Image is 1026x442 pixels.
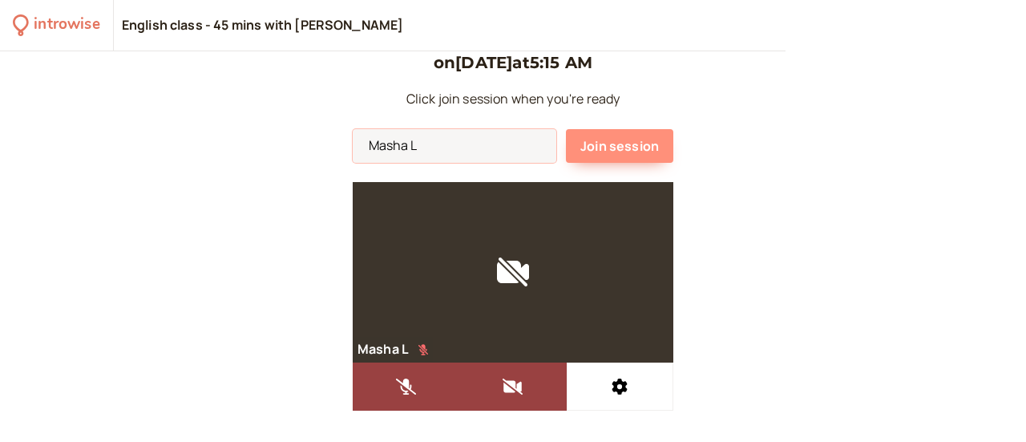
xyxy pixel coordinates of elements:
[353,342,414,357] div: Masha L
[353,129,556,163] input: Your Name
[567,363,673,411] button: Settings
[34,13,99,38] div: introwise
[353,363,459,411] button: Unmute audio
[580,137,659,155] span: Join session
[122,17,404,34] div: English class - 45 mins with [PERSON_NAME]
[566,129,673,163] button: Join session
[353,89,673,110] p: Click join session when you're ready
[459,363,566,411] button: Turn on video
